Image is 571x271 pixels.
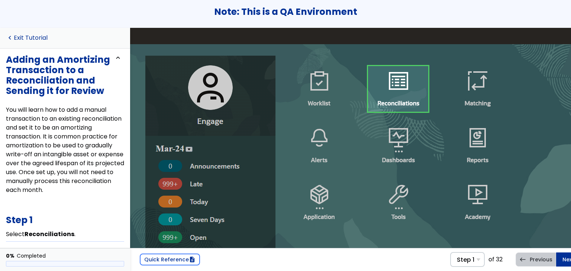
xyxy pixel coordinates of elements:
[189,257,196,262] span: description
[6,55,114,96] h3: Adding an Amortizing Transaction to a Reconciliation and Sending it for Review
[488,256,503,263] div: of 32
[6,35,48,42] a: navigate_beforeExit Tutorial
[450,252,485,267] span: Select Step
[6,35,14,42] span: navigate_before
[516,252,556,267] div: Previous
[17,253,46,259] div: Completed
[25,230,74,238] b: Reconciliations
[6,253,14,259] div: 0%
[519,257,526,262] span: west
[6,230,75,238] span: Select .
[140,254,200,266] a: Quick Referencedescription
[114,55,122,62] span: expand_less
[457,256,474,263] span: Step 1
[6,105,124,195] div: You will learn how to add a manual transaction to an existing reconciliation and set it to be an ...
[6,214,124,226] h3: Step 1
